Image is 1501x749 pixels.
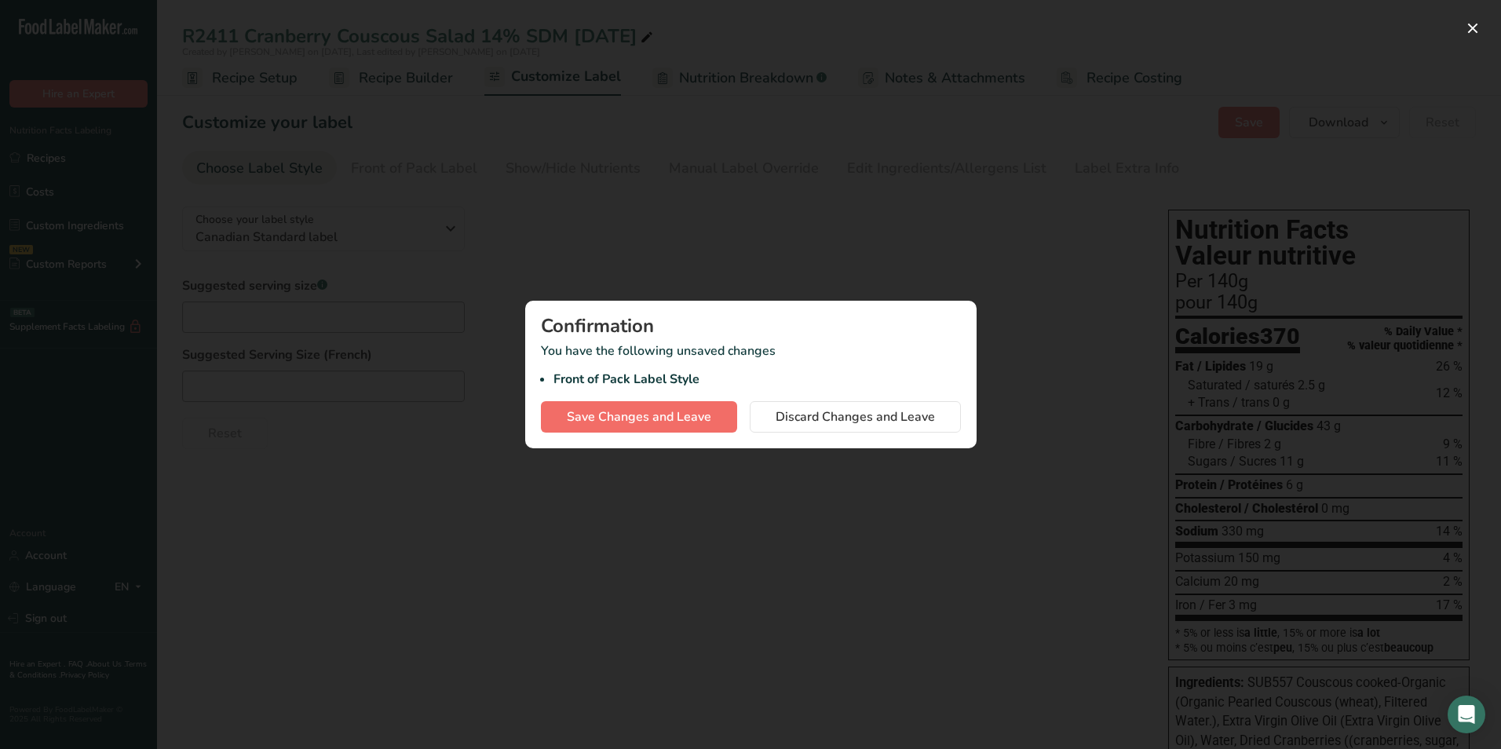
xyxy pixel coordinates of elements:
[541,401,737,433] button: Save Changes and Leave
[553,370,961,389] li: Front of Pack Label Style
[750,401,961,433] button: Discard Changes and Leave
[541,342,961,389] p: You have the following unsaved changes
[567,407,711,426] span: Save Changes and Leave
[541,316,961,335] div: Confirmation
[776,407,935,426] span: Discard Changes and Leave
[1448,696,1485,733] div: Open Intercom Messenger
